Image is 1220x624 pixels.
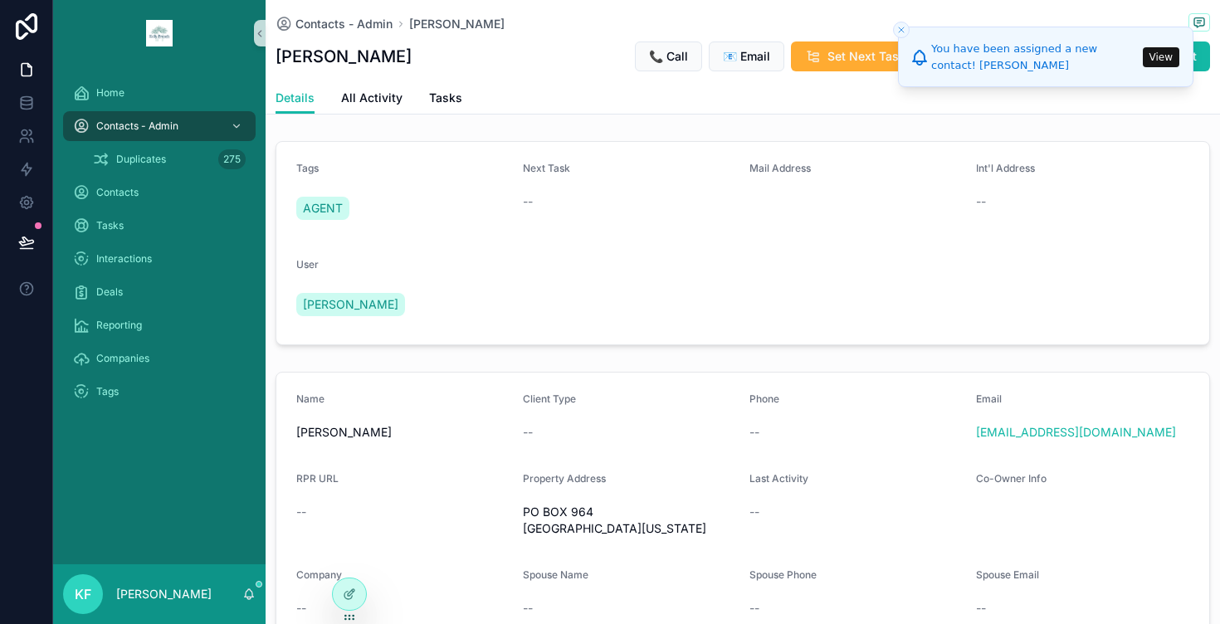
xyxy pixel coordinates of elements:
span: -- [976,193,986,210]
span: Set Next Task [827,48,905,65]
span: Contacts - Admin [96,119,178,133]
span: Spouse Name [523,568,588,581]
button: View [1143,47,1179,67]
span: Deals [96,285,123,299]
a: [PERSON_NAME] [296,293,405,316]
span: -- [749,424,759,441]
p: [PERSON_NAME] [116,586,212,602]
span: PO BOX 964 [GEOGRAPHIC_DATA][US_STATE] [523,504,736,537]
span: Contacts - Admin [295,16,393,32]
a: All Activity [341,83,403,116]
a: Tasks [63,211,256,241]
span: [PERSON_NAME] [303,296,398,313]
a: Home [63,78,256,108]
a: Duplicates275 [83,144,256,174]
span: Next Task [523,162,570,174]
a: Tasks [429,83,462,116]
span: Last Activity [749,472,808,485]
span: KF [75,584,91,604]
div: 275 [218,149,246,169]
button: Set Next Task [791,41,919,71]
h1: [PERSON_NAME] [276,45,412,68]
img: App logo [146,20,173,46]
span: Tasks [429,90,462,106]
a: Reporting [63,310,256,340]
a: [EMAIL_ADDRESS][DOMAIN_NAME] [976,424,1176,441]
a: Companies [63,344,256,373]
span: Company [296,568,342,581]
span: Co-Owner Info [976,472,1047,485]
a: Tags [63,377,256,407]
button: 📧 Email [709,41,784,71]
span: All Activity [341,90,403,106]
span: Tags [96,385,119,398]
a: Contacts [63,178,256,207]
span: Spouse Email [976,568,1039,581]
span: -- [296,504,306,520]
span: Phone [749,392,779,405]
span: Mail Address [749,162,811,174]
span: -- [523,600,533,617]
div: You have been assigned a new contact! [PERSON_NAME] [931,41,1138,73]
span: -- [523,193,533,210]
span: Client Type [523,392,576,405]
span: Details [276,90,315,106]
span: Spouse Phone [749,568,817,581]
a: AGENT [296,197,349,220]
span: User [296,258,319,271]
a: Interactions [63,244,256,274]
span: 📞 Call [649,48,688,65]
span: Tasks [96,219,124,232]
span: RPR URL [296,472,339,485]
span: Contacts [96,186,139,199]
button: 📞 Call [635,41,702,71]
span: Interactions [96,252,152,266]
span: -- [296,600,306,617]
span: Property Address [523,472,606,485]
span: Home [96,86,124,100]
a: Contacts - Admin [63,111,256,141]
span: Reporting [96,319,142,332]
span: Name [296,392,325,405]
a: Details [276,83,315,115]
span: Tags [296,162,319,174]
button: Close toast [893,22,910,38]
span: Int'l Address [976,162,1035,174]
span: -- [523,424,533,441]
a: [PERSON_NAME] [409,16,505,32]
span: Duplicates [116,153,166,166]
span: -- [749,504,759,520]
span: AGENT [303,200,343,217]
span: Email [976,392,1002,405]
a: Contacts - Admin [276,16,393,32]
span: -- [976,600,986,617]
span: [PERSON_NAME] [296,424,510,441]
span: -- [749,600,759,617]
div: scrollable content [53,66,266,428]
span: Companies [96,352,149,365]
span: 📧 Email [723,48,770,65]
a: Deals [63,277,256,307]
